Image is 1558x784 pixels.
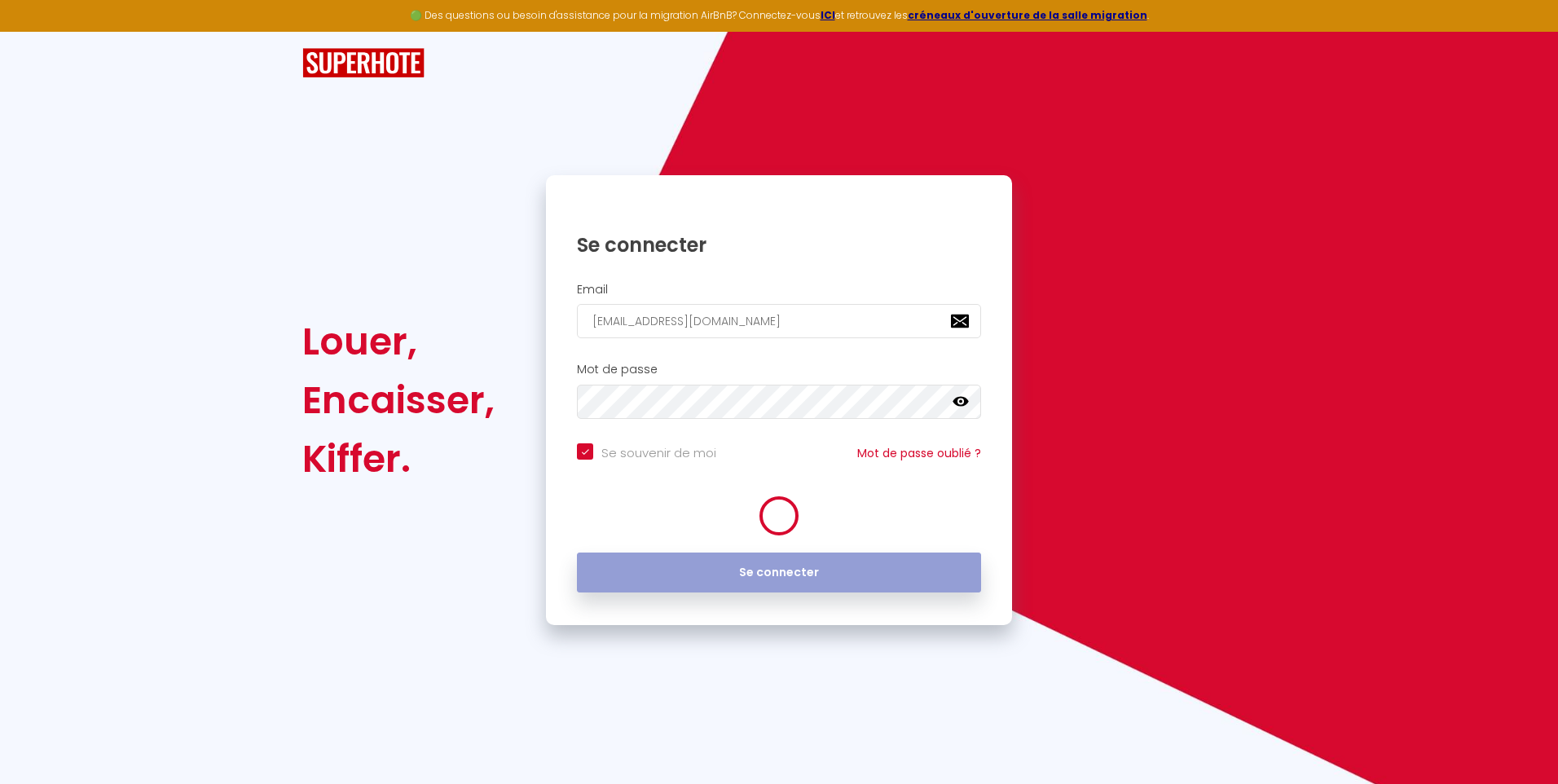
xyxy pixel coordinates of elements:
[577,232,981,258] h1: Se connecter
[302,312,495,371] div: Louer,
[302,371,495,429] div: Encaisser,
[13,7,62,55] button: Ouvrir le widget de chat LiveChat
[577,304,981,338] input: Ton Email
[821,8,835,22] a: ICI
[302,48,425,78] img: SuperHote logo
[577,363,981,377] h2: Mot de passe
[302,429,495,488] div: Kiffer.
[857,445,981,461] a: Mot de passe oublié ?
[908,8,1147,22] a: créneaux d'ouverture de la salle migration
[577,283,981,297] h2: Email
[577,553,981,593] button: Se connecter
